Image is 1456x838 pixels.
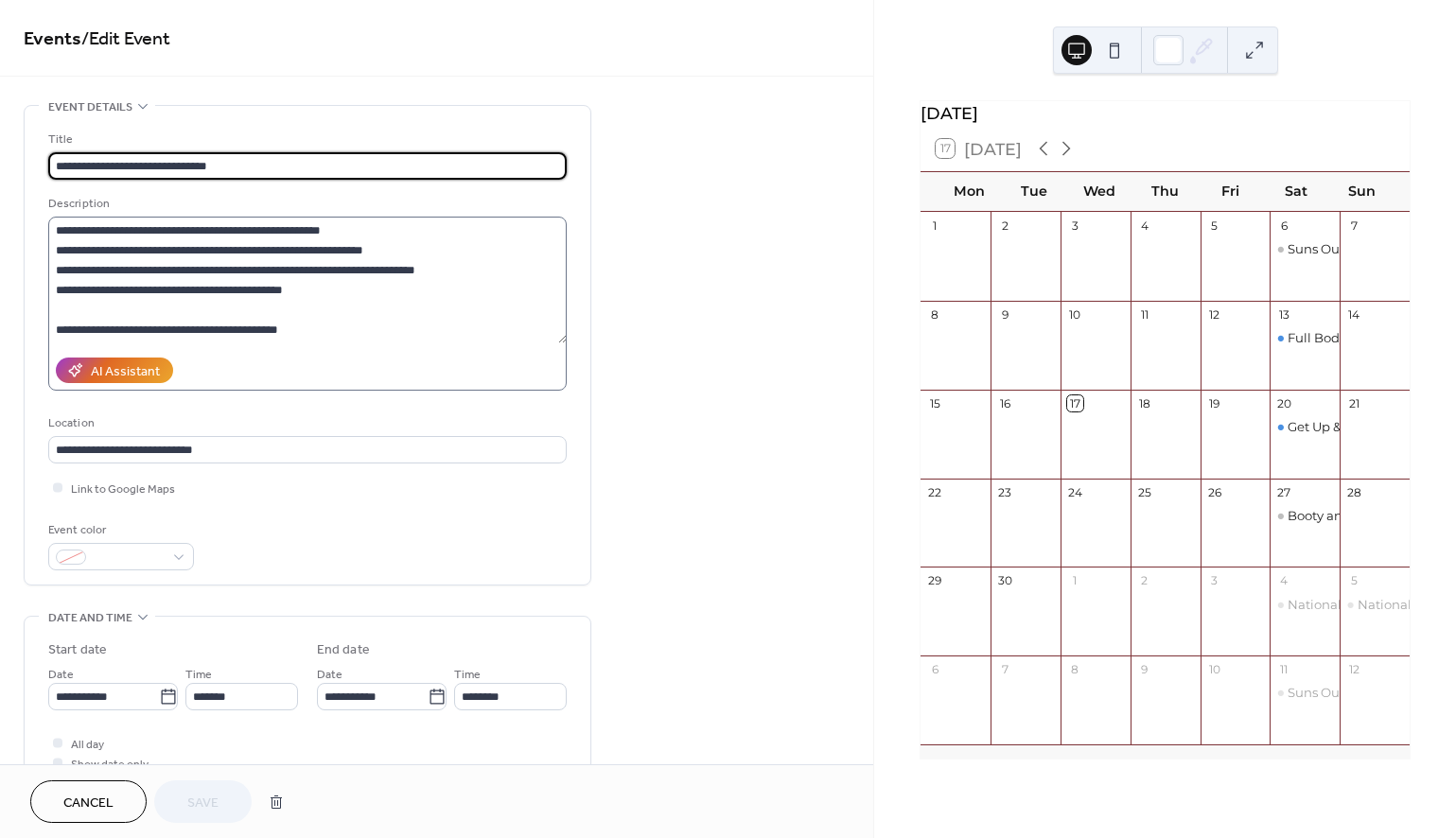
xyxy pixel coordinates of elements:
div: 19 [1206,395,1222,411]
div: Fri [1198,172,1263,211]
div: 10 [1206,662,1222,678]
div: End date [317,640,370,660]
div: 29 [927,573,943,589]
div: Suns Out, Guns Out (Upper Body) [1270,684,1340,701]
div: Thu [1132,172,1198,211]
div: 1 [927,218,943,234]
div: 24 [1067,484,1083,500]
div: 6 [1276,218,1292,234]
div: 10 [1067,306,1083,323]
div: 22 [927,484,943,500]
div: 4 [1276,573,1292,589]
div: 16 [997,395,1013,411]
span: Show date only [71,755,149,775]
div: Full Body Banger [1288,329,1395,346]
div: 26 [1206,484,1222,500]
div: Description [48,194,563,214]
button: AI Assistant [56,358,173,383]
div: Location [48,413,563,433]
div: Title [48,130,563,149]
div: 12 [1206,306,1222,323]
div: Get Up & Go Sweat Sesh [1270,418,1340,435]
span: Time [185,665,212,685]
div: Wed [1067,172,1132,211]
div: Mon [936,172,1001,211]
span: Date [317,665,342,685]
div: Sat [1264,172,1329,211]
div: 4 [1136,218,1152,234]
span: Time [454,665,481,685]
div: 5 [1346,573,1362,589]
button: Cancel [30,780,147,823]
div: National Menopause Show [1270,596,1340,613]
div: 18 [1136,395,1152,411]
div: 5 [1206,218,1222,234]
div: 30 [997,573,1013,589]
div: 12 [1346,662,1362,678]
div: [DATE] [921,101,1410,126]
div: 3 [1067,218,1083,234]
div: 7 [1346,218,1362,234]
div: 9 [1136,662,1152,678]
div: Tue [1002,172,1067,211]
span: All day [71,735,104,755]
div: Suns Out, Guns Out (Upper Body) [1270,240,1340,257]
div: National Menopause Show [1340,596,1410,613]
div: Booty and the Beats (Lower Body) [1270,507,1340,524]
div: 23 [997,484,1013,500]
span: Link to Google Maps [71,480,175,499]
div: 27 [1276,484,1292,500]
div: 20 [1276,395,1292,411]
a: Events [24,21,81,58]
div: Full Body Banger [1270,329,1340,346]
div: Start date [48,640,107,660]
div: 9 [997,306,1013,323]
div: 15 [927,395,943,411]
div: 14 [1346,306,1362,323]
div: 1 [1067,573,1083,589]
div: 8 [927,306,943,323]
div: 2 [1136,573,1152,589]
div: 17 [1067,395,1083,411]
div: 7 [997,662,1013,678]
div: AI Assistant [91,362,160,382]
div: Sun [1329,172,1395,211]
div: 21 [1346,395,1362,411]
div: Event color [48,520,190,540]
div: 28 [1346,484,1362,500]
div: 11 [1136,306,1152,323]
div: 13 [1276,306,1292,323]
span: Event details [48,97,132,117]
div: Get Up & Go Sweat Sesh [1288,418,1435,435]
span: Date [48,665,74,685]
span: Date and time [48,608,132,628]
div: 8 [1067,662,1083,678]
div: 6 [927,662,943,678]
div: 11 [1276,662,1292,678]
div: 2 [997,218,1013,234]
span: Cancel [63,794,114,813]
div: National Menopause Show [1288,596,1456,613]
div: 3 [1206,573,1222,589]
div: 25 [1136,484,1152,500]
span: / Edit Event [81,21,170,58]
